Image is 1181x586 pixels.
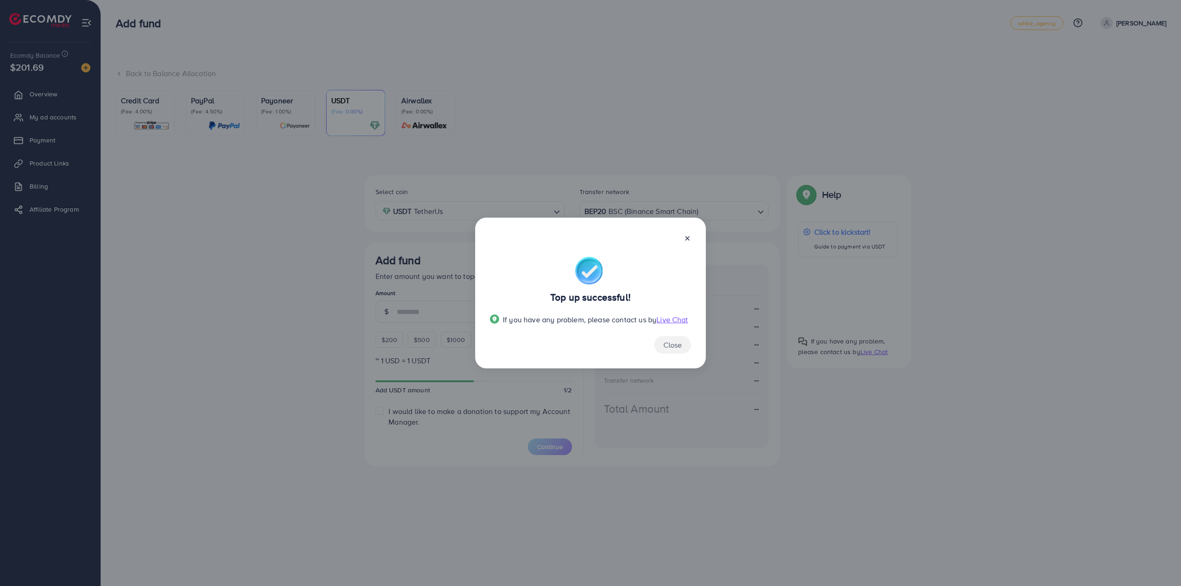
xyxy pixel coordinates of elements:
button: Close [654,336,691,354]
img: icon-success.1b13a254.png [575,257,602,284]
span: If you have any problem, please contact us by [503,314,656,325]
img: Popup guide [490,314,499,324]
span: Live Chat [656,314,688,325]
iframe: Chat [1142,545,1174,579]
h4: Top up successful! [550,292,631,303]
